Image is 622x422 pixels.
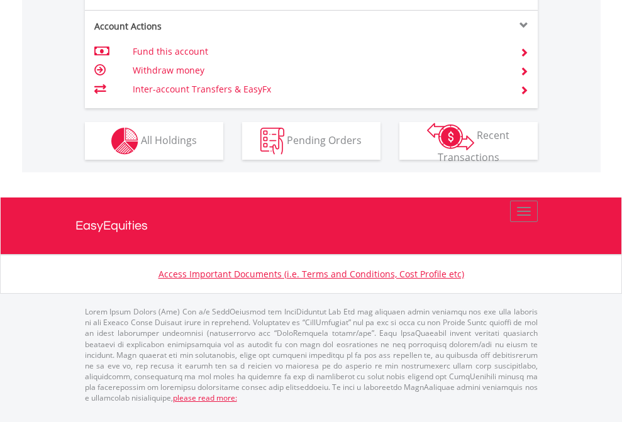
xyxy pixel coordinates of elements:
[111,128,138,155] img: holdings-wht.png
[85,306,538,403] p: Lorem Ipsum Dolors (Ame) Con a/e SeddOeiusmod tem InciDiduntut Lab Etd mag aliquaen admin veniamq...
[399,122,538,160] button: Recent Transactions
[173,392,237,403] a: please read more:
[85,122,223,160] button: All Holdings
[427,123,474,150] img: transactions-zar-wht.png
[85,20,311,33] div: Account Actions
[242,122,380,160] button: Pending Orders
[75,197,547,254] a: EasyEquities
[260,128,284,155] img: pending_instructions-wht.png
[158,268,464,280] a: Access Important Documents (i.e. Terms and Conditions, Cost Profile etc)
[133,42,504,61] td: Fund this account
[133,61,504,80] td: Withdraw money
[141,133,197,147] span: All Holdings
[133,80,504,99] td: Inter-account Transfers & EasyFx
[287,133,362,147] span: Pending Orders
